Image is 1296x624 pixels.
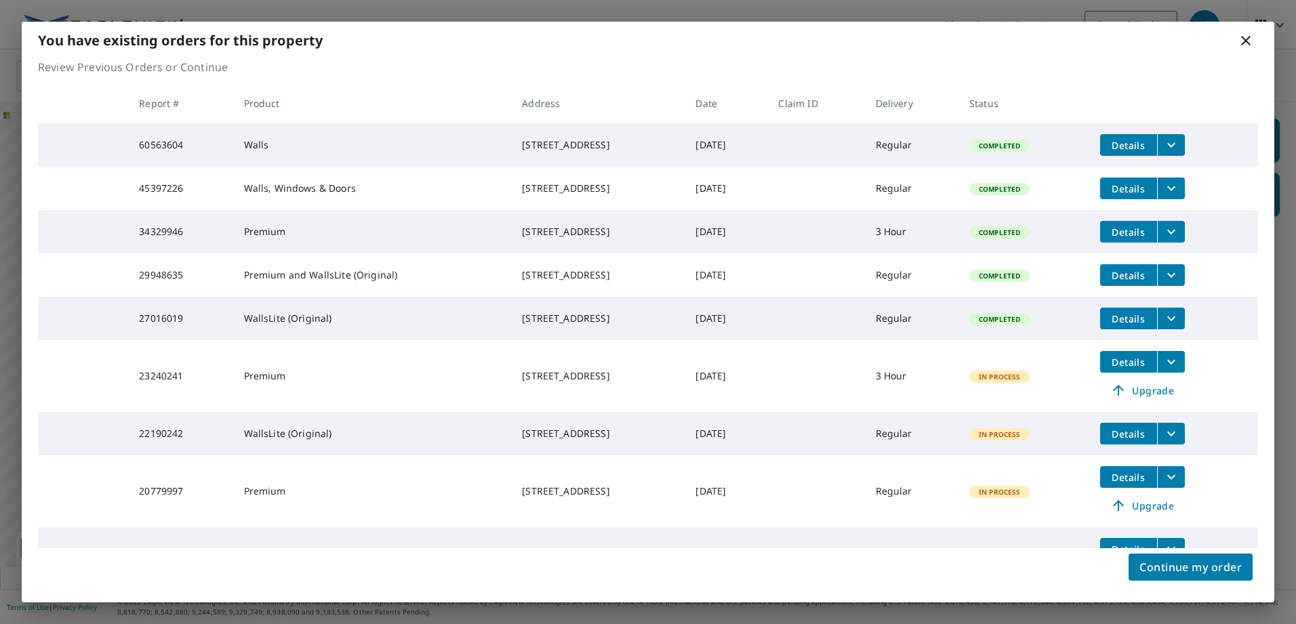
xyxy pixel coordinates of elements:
[865,83,958,123] th: Delivery
[1100,134,1157,156] button: detailsBtn-60563604
[233,83,512,123] th: Product
[128,297,232,340] td: 27016019
[685,83,767,123] th: Date
[233,253,512,297] td: Premium and WallsLite (Original)
[522,484,674,498] div: [STREET_ADDRESS]
[1108,428,1149,440] span: Details
[971,430,1029,439] span: In Process
[128,455,232,527] td: 20779997
[767,83,864,123] th: Claim ID
[1108,497,1177,514] span: Upgrade
[1100,178,1157,199] button: detailsBtn-45397226
[971,184,1028,194] span: Completed
[971,271,1028,280] span: Completed
[1108,269,1149,282] span: Details
[1157,538,1185,560] button: filesDropdownBtn-20658293
[685,527,767,599] td: [DATE]
[685,167,767,210] td: [DATE]
[1100,379,1185,401] a: Upgrade
[233,167,512,210] td: Walls, Windows & Doors
[128,123,232,167] td: 60563604
[1100,495,1185,516] a: Upgrade
[1100,351,1157,373] button: detailsBtn-23240241
[522,225,674,238] div: [STREET_ADDRESS]
[1108,139,1149,152] span: Details
[865,527,958,599] td: 3 Hour
[971,314,1028,324] span: Completed
[1108,182,1149,195] span: Details
[233,297,512,340] td: WallsLite (Original)
[511,83,685,123] th: Address
[865,297,958,340] td: Regular
[865,123,958,167] td: Regular
[1100,264,1157,286] button: detailsBtn-29948635
[128,83,232,123] th: Report #
[685,455,767,527] td: [DATE]
[1108,312,1149,325] span: Details
[865,455,958,527] td: Regular
[38,59,1258,75] p: Review Previous Orders or Continue
[1100,423,1157,444] button: detailsBtn-22190242
[971,372,1029,381] span: In Process
[865,340,958,412] td: 3 Hour
[233,455,512,527] td: Premium
[958,83,1089,123] th: Status
[233,412,512,455] td: WallsLite (Original)
[128,253,232,297] td: 29948635
[685,297,767,340] td: [DATE]
[38,31,323,49] b: You have existing orders for this property
[1108,226,1149,238] span: Details
[233,527,512,599] td: Inform Essentials+
[685,210,767,253] td: [DATE]
[522,427,674,440] div: [STREET_ADDRESS]
[522,182,674,195] div: [STREET_ADDRESS]
[685,412,767,455] td: [DATE]
[233,210,512,253] td: Premium
[865,210,958,253] td: 3 Hour
[971,228,1028,237] span: Completed
[1100,538,1157,560] button: detailsBtn-20658293
[128,210,232,253] td: 34329946
[971,141,1028,150] span: Completed
[233,340,512,412] td: Premium
[1108,382,1177,398] span: Upgrade
[971,487,1029,497] span: In Process
[522,312,674,325] div: [STREET_ADDRESS]
[1157,351,1185,373] button: filesDropdownBtn-23240241
[1100,308,1157,329] button: detailsBtn-27016019
[1129,554,1253,581] button: Continue my order
[1100,221,1157,243] button: detailsBtn-34329946
[233,123,512,167] td: Walls
[128,340,232,412] td: 23240241
[865,167,958,210] td: Regular
[1157,308,1185,329] button: filesDropdownBtn-27016019
[1157,134,1185,156] button: filesDropdownBtn-60563604
[1157,221,1185,243] button: filesDropdownBtn-34329946
[767,527,864,599] td: SunSite
[522,138,674,152] div: [STREET_ADDRESS]
[128,527,232,599] td: 20658293
[522,369,674,383] div: [STREET_ADDRESS]
[1108,356,1149,369] span: Details
[865,412,958,455] td: Regular
[128,167,232,210] td: 45397226
[1157,423,1185,444] button: filesDropdownBtn-22190242
[522,268,674,282] div: [STREET_ADDRESS]
[1108,543,1149,556] span: Details
[1157,178,1185,199] button: filesDropdownBtn-45397226
[1157,264,1185,286] button: filesDropdownBtn-29948635
[685,340,767,412] td: [DATE]
[685,123,767,167] td: [DATE]
[685,253,767,297] td: [DATE]
[128,412,232,455] td: 22190242
[1108,471,1149,484] span: Details
[865,253,958,297] td: Regular
[1139,558,1242,577] span: Continue my order
[1157,466,1185,488] button: filesDropdownBtn-20779997
[1100,466,1157,488] button: detailsBtn-20779997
